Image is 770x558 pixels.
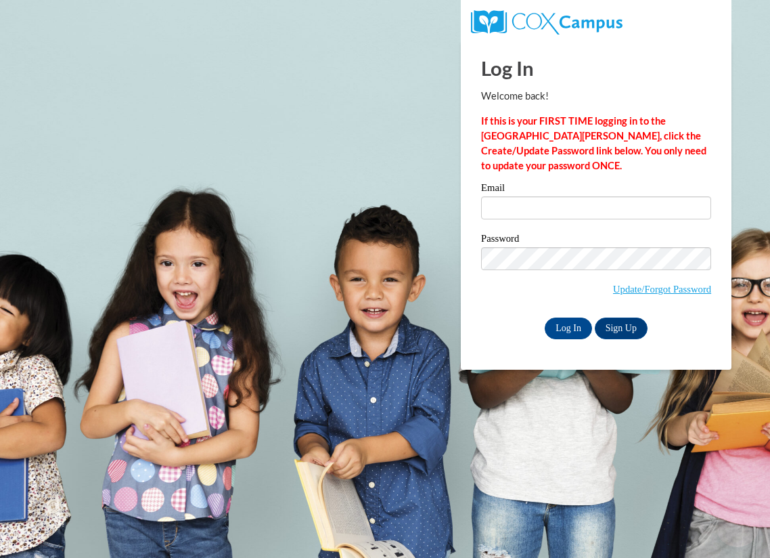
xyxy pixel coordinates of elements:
strong: If this is your FIRST TIME logging in to the [GEOGRAPHIC_DATA][PERSON_NAME], click the Create/Upd... [481,115,706,171]
h1: Log In [481,54,711,82]
input: Log In [545,318,592,339]
label: Email [481,183,711,196]
a: Sign Up [595,318,648,339]
p: Welcome back! [481,89,711,104]
a: Update/Forgot Password [613,284,711,295]
img: COX Campus [471,10,622,35]
iframe: Button to launch messaging window [716,504,759,547]
label: Password [481,234,711,247]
